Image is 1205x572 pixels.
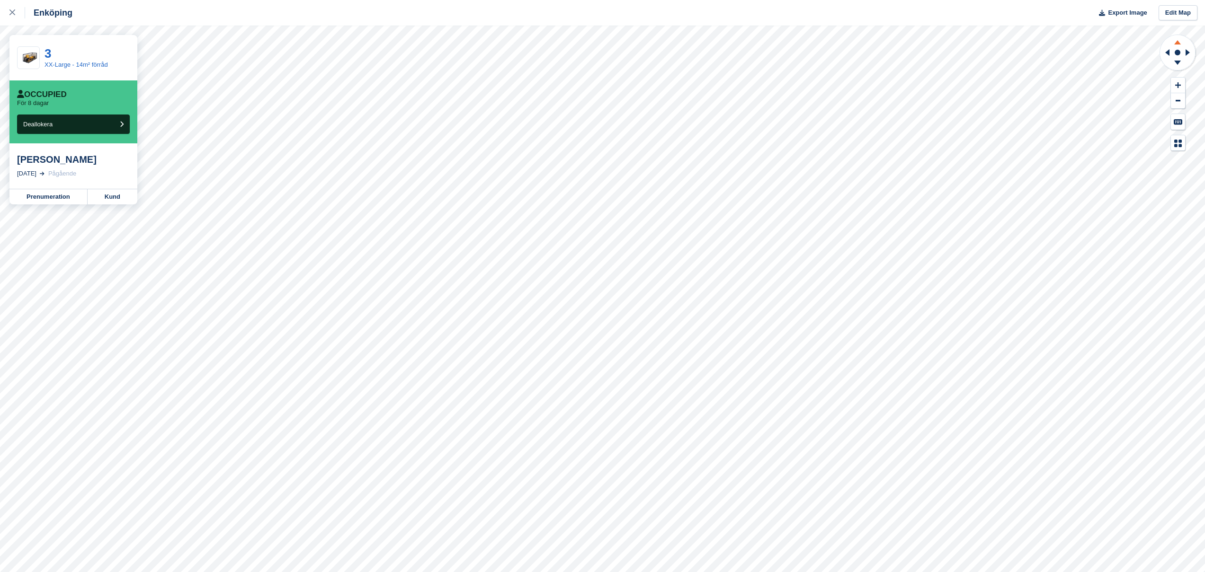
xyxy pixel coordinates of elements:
button: Zoom In [1171,78,1185,93]
img: arrow-right-light-icn-cde0832a797a2874e46488d9cf13f60e5c3a73dbe684e267c42b8395dfbc2abf.svg [40,172,45,176]
p: För 8 dagar [17,99,49,107]
button: Keyboard Shortcuts [1171,114,1185,130]
a: XX-Large - 14m² förråd [45,61,108,68]
div: Occupied [17,90,67,99]
div: Pågående [48,169,76,178]
div: Enköping [25,7,72,18]
span: Deallokera [23,121,53,128]
span: Export Image [1108,8,1147,18]
a: Kund [88,189,137,204]
button: Deallokera [17,114,130,134]
div: [DATE] [17,169,36,178]
button: Map Legend [1171,135,1185,151]
a: Prenumeration [9,189,88,204]
button: Export Image [1093,5,1147,21]
img: _prc-large_final%20(1).png [18,50,39,66]
div: [PERSON_NAME] [17,154,130,165]
a: Edit Map [1159,5,1197,21]
a: 3 [45,46,51,61]
button: Zoom Out [1171,93,1185,109]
